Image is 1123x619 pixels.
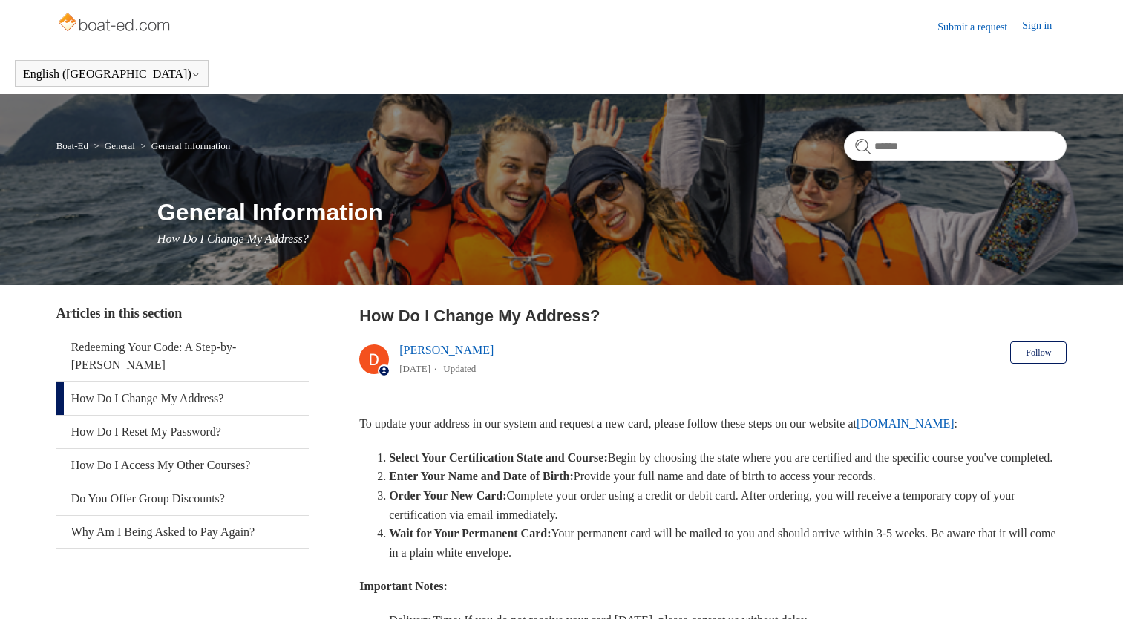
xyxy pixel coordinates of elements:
span: How Do I Change My Address? [157,232,309,245]
li: General Information [137,140,230,151]
input: Search [844,131,1067,161]
li: Boat-Ed [56,140,91,151]
strong: Select Your Certification State and Course: [389,451,608,464]
p: To update your address in our system and request a new card, please follow these steps on our web... [359,414,1067,433]
li: Your permanent card will be mailed to you and should arrive within 3-5 weeks. Be aware that it wi... [389,524,1067,562]
button: English ([GEOGRAPHIC_DATA]) [23,68,200,81]
a: Submit a request [937,19,1022,35]
a: Redeeming Your Code: A Step-by-[PERSON_NAME] [56,331,309,381]
img: Boat-Ed Help Center home page [56,9,174,39]
span: Articles in this section [56,306,182,321]
li: Begin by choosing the state where you are certified and the specific course you've completed. [389,448,1067,468]
a: General [105,140,135,151]
strong: Wait for Your Permanent Card: [389,527,551,540]
strong: Order Your New Card: [389,489,506,502]
li: Provide your full name and date of birth to access your records. [389,467,1067,486]
a: [DOMAIN_NAME] [857,417,955,430]
a: How Do I Change My Address? [56,382,309,415]
button: Follow Article [1010,341,1067,364]
strong: Important Notes: [359,580,448,592]
li: Updated [443,363,476,374]
a: Boat-Ed [56,140,88,151]
strong: Enter Your Name and Date of Birth: [389,470,574,482]
a: How Do I Reset My Password? [56,416,309,448]
li: General [91,140,137,151]
a: General Information [151,140,230,151]
a: How Do I Access My Other Courses? [56,449,309,482]
a: Why Am I Being Asked to Pay Again? [56,516,309,548]
a: Do You Offer Group Discounts? [56,482,309,515]
h1: General Information [157,194,1067,230]
time: 03/06/2024, 12:29 [399,363,430,374]
a: Sign in [1022,18,1067,36]
h2: How Do I Change My Address? [359,304,1067,328]
li: Complete your order using a credit or debit card. After ordering, you will receive a temporary co... [389,486,1067,524]
a: [PERSON_NAME] [399,344,494,356]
